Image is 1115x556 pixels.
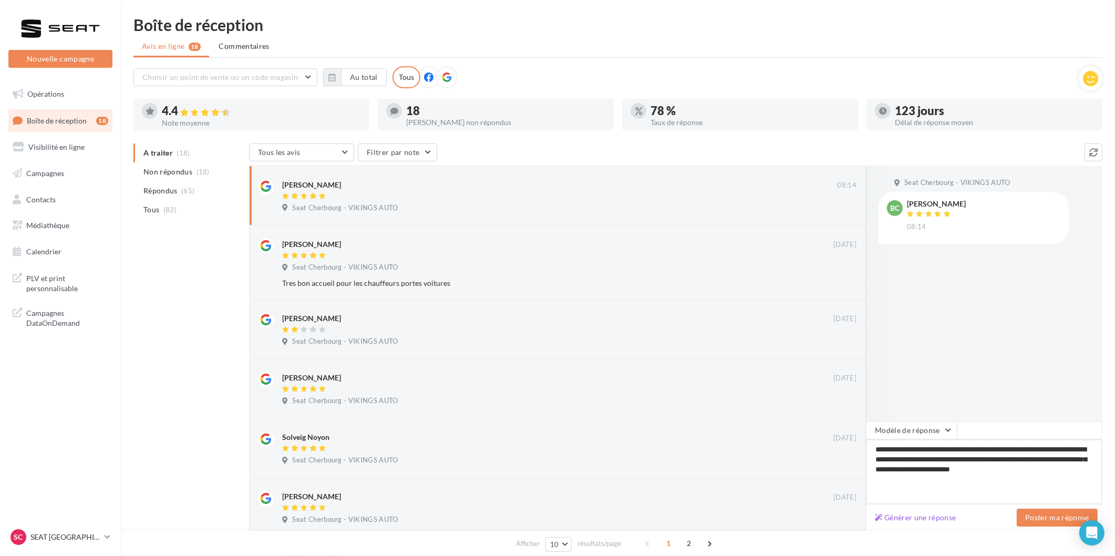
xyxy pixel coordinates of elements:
[27,116,87,125] span: Boîte de réception
[833,434,856,443] span: [DATE]
[282,180,341,190] div: [PERSON_NAME]
[133,68,317,86] button: Choisir un point de vente ou un code magasin
[8,527,112,547] a: SC SEAT [GEOGRAPHIC_DATA]
[545,537,572,552] button: 10
[26,221,69,230] span: Médiathèque
[292,203,398,213] span: Seat Cherbourg - VIKINGS AUTO
[197,168,210,176] span: (18)
[866,421,957,439] button: Modèle de réponse
[96,117,108,125] div: 18
[680,535,697,552] span: 2
[833,374,856,383] span: [DATE]
[6,267,115,298] a: PLV et print personnalisable
[282,491,341,502] div: [PERSON_NAME]
[406,105,605,117] div: 18
[292,263,398,272] span: Seat Cherbourg - VIKINGS AUTO
[282,373,341,383] div: [PERSON_NAME]
[323,68,387,86] button: Au total
[6,109,115,132] a: Boîte de réception18
[292,337,398,346] span: Seat Cherbourg - VIKINGS AUTO
[6,302,115,333] a: Campagnes DataOnDemand
[907,200,966,208] div: [PERSON_NAME]
[837,181,856,190] span: 08:14
[30,532,100,542] p: SEAT [GEOGRAPHIC_DATA]
[6,162,115,184] a: Campagnes
[907,222,926,232] span: 08:14
[833,314,856,324] span: [DATE]
[27,89,64,98] span: Opérations
[895,105,1094,117] div: 123 jours
[393,66,420,88] div: Tous
[406,119,605,126] div: [PERSON_NAME] non répondus
[249,143,354,161] button: Tous les avis
[895,119,1094,126] div: Délai de réponse moyen
[292,456,398,465] span: Seat Cherbourg - VIKINGS AUTO
[26,194,56,203] span: Contacts
[143,167,192,177] span: Non répondus
[516,539,540,549] span: Afficher
[26,169,64,178] span: Campagnes
[550,540,559,549] span: 10
[181,187,194,195] span: (65)
[358,143,437,161] button: Filtrer par note
[163,205,177,214] span: (83)
[660,535,677,552] span: 1
[6,136,115,158] a: Visibilité en ligne
[292,515,398,524] span: Seat Cherbourg - VIKINGS AUTO
[282,239,341,250] div: [PERSON_NAME]
[143,204,159,215] span: Tous
[162,119,361,127] div: Note moyenne
[6,241,115,263] a: Calendrier
[341,68,387,86] button: Au total
[6,214,115,236] a: Médiathèque
[219,41,270,52] span: Commentaires
[162,105,361,117] div: 4.4
[258,148,301,157] span: Tous les avis
[651,105,850,117] div: 78 %
[133,17,1102,33] div: Boîte de réception
[282,313,341,324] div: [PERSON_NAME]
[904,178,1010,188] span: Seat Cherbourg - VIKINGS AUTO
[833,493,856,502] span: [DATE]
[890,203,900,213] span: BC
[142,73,298,81] span: Choisir un point de vente ou un code magasin
[6,189,115,211] a: Contacts
[282,432,329,442] div: Solveig Noyon
[26,247,61,256] span: Calendrier
[871,511,961,524] button: Générer une réponse
[8,50,112,68] button: Nouvelle campagne
[577,539,621,549] span: résultats/page
[14,532,23,542] span: SC
[282,278,788,289] div: Tres bon accueil pour les chauffeurs portes voitures
[1079,520,1104,545] div: Open Intercom Messenger
[28,142,85,151] span: Visibilité en ligne
[26,271,108,294] span: PLV et print personnalisable
[651,119,850,126] div: Taux de réponse
[292,396,398,406] span: Seat Cherbourg - VIKINGS AUTO
[6,83,115,105] a: Opérations
[143,186,178,196] span: Répondus
[833,240,856,250] span: [DATE]
[1017,509,1098,527] button: Poster ma réponse
[26,306,108,328] span: Campagnes DataOnDemand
